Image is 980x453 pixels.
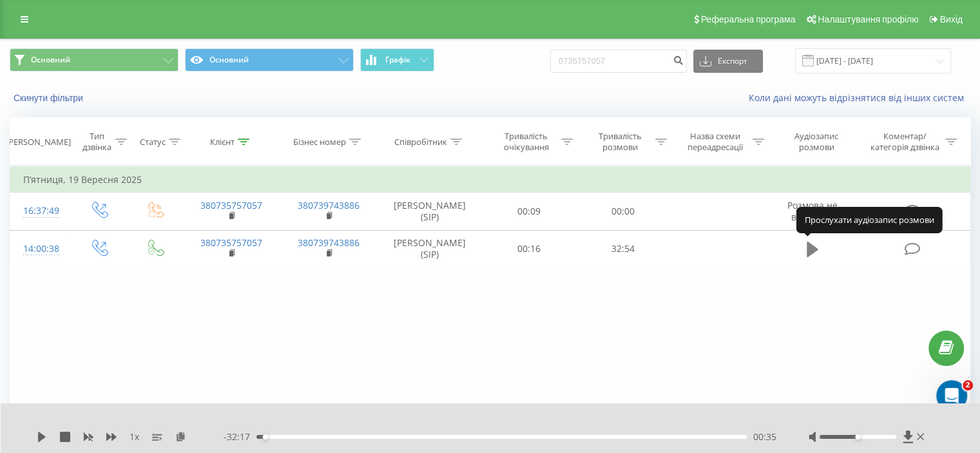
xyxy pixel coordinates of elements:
div: [PERSON_NAME] [6,137,71,148]
iframe: Intercom live chat [936,380,967,411]
td: 00:16 [483,230,576,267]
div: Коментар/категорія дзвінка [867,131,942,153]
span: 00:35 [753,430,776,443]
button: Експорт [693,50,763,73]
a: 380739743886 [298,236,360,249]
div: Назва схеми переадресації [682,131,749,153]
a: 380739743886 [298,199,360,211]
td: 32:54 [576,230,669,267]
div: Бізнес номер [293,137,346,148]
div: Тривалість розмови [588,131,652,153]
span: Вихід [940,14,963,24]
div: Співробітник [394,137,447,148]
span: Основний [31,55,70,65]
td: [PERSON_NAME] (SIP) [378,193,483,230]
button: Графік [360,48,434,72]
input: Пошук за номером [550,50,687,73]
div: Аудіозапис розмови [779,131,854,153]
div: Тривалість очікування [494,131,559,153]
div: Прослухати аудіозапис розмови [796,207,943,233]
button: Основний [10,48,178,72]
span: 2 [963,380,973,390]
div: Accessibility label [855,434,860,439]
td: 00:00 [576,193,669,230]
td: П’ятниця, 19 Вересня 2025 [10,167,970,193]
a: 380735757057 [200,236,262,249]
button: Скинути фільтри [10,92,90,104]
div: 16:37:49 [23,198,57,224]
span: 1 x [130,430,139,443]
span: Графік [385,55,410,64]
div: Accessibility label [263,434,268,439]
span: Реферальна програма [701,14,796,24]
span: - 32:17 [224,430,256,443]
div: Клієнт [210,137,235,148]
button: Основний [185,48,354,72]
span: Налаштування профілю [818,14,918,24]
div: Тип дзвінка [81,131,111,153]
td: [PERSON_NAME] (SIP) [378,230,483,267]
div: 14:00:38 [23,236,57,262]
td: 00:09 [483,193,576,230]
a: Коли дані можуть відрізнятися вiд інших систем [749,92,970,104]
div: Статус [140,137,166,148]
span: Розмова не відбулась [787,199,838,223]
a: 380735757057 [200,199,262,211]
